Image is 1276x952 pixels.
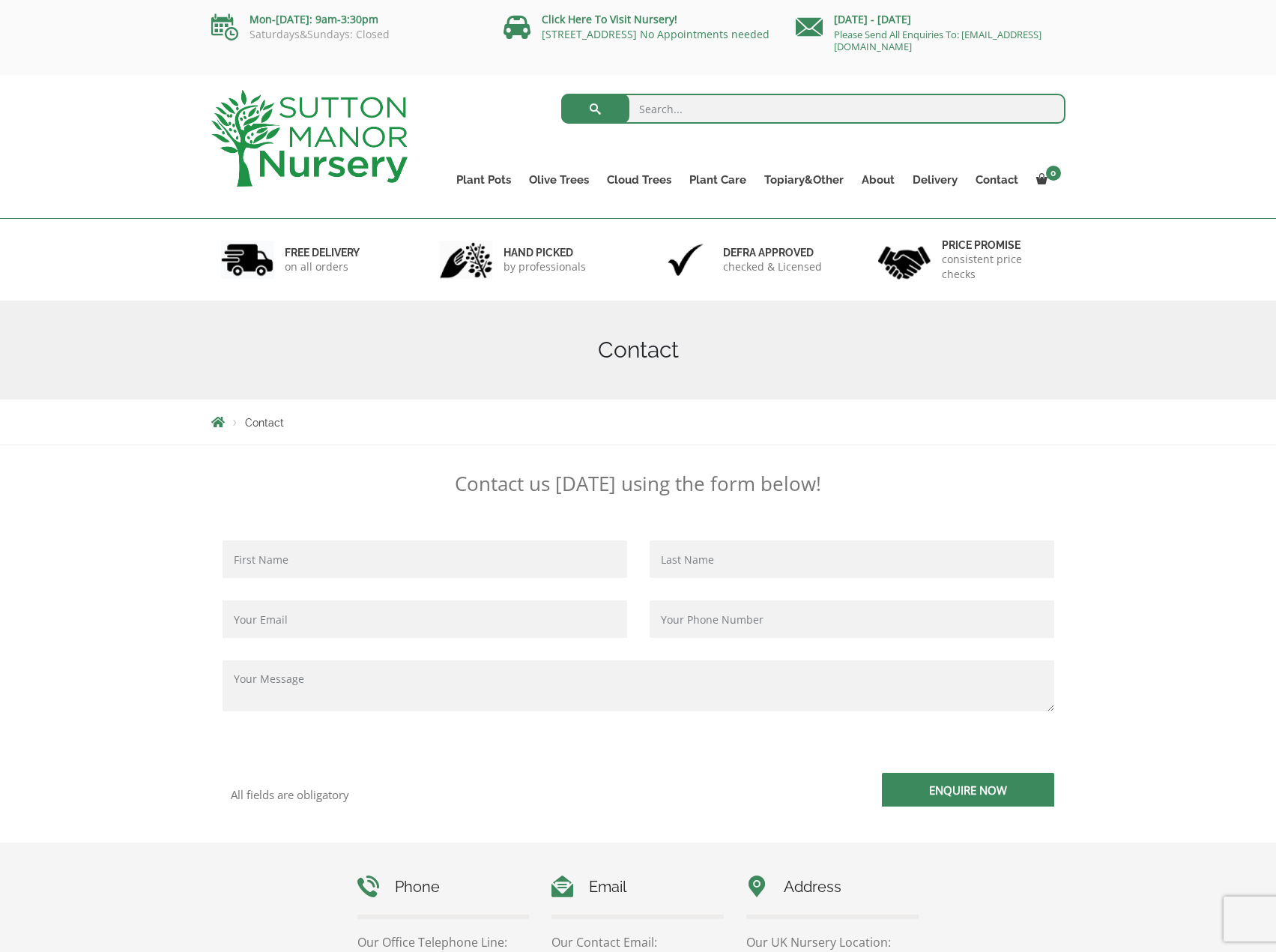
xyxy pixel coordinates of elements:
[211,472,1065,495] p: Contact us [DATE] using the form below!
[211,28,481,40] p: Saturdays&Sundays: Closed
[542,12,677,26] a: Click Here To Visit Nursery!
[882,773,1054,807] input: Enquire Now
[211,540,1065,843] form: Contact form
[746,933,919,951] p: Our UK Nursery Location:
[551,876,724,899] h4: Email
[942,238,1056,252] h6: Price promise
[853,169,904,190] a: About
[211,416,1065,428] nav: Breadcrumbs
[680,169,755,190] a: Plant Care
[285,259,360,274] p: on all orders
[659,241,712,279] img: 3.jpg
[245,417,284,429] span: Contact
[650,600,1054,638] input: Your Phone Number
[440,241,492,279] img: 2.jpg
[542,27,769,41] a: [STREET_ADDRESS] No Appointments needed
[551,933,724,951] p: Our Contact Email:
[223,600,627,638] input: Your Email
[967,169,1027,190] a: Contact
[904,169,967,190] a: Delivery
[223,540,627,578] input: First Name
[561,94,1065,124] input: Search...
[796,10,1065,28] p: [DATE] - [DATE]
[942,252,1056,282] p: consistent price checks
[598,169,680,190] a: Cloud Trees
[221,241,273,279] img: 1.jpg
[504,259,586,274] p: by professionals
[231,788,627,801] p: All fields are obligatory
[211,90,408,187] img: logo
[520,169,598,190] a: Olive Trees
[723,259,822,274] p: checked & Licensed
[1046,166,1061,181] span: 0
[357,933,530,951] p: Our Office Telephone Line:
[285,246,360,259] h6: FREE DELIVERY
[746,876,919,899] h4: Address
[755,169,853,190] a: Topiary&Other
[357,876,530,899] h4: Phone
[211,10,481,28] p: Mon-[DATE]: 9am-3:30pm
[1027,169,1065,190] a: 0
[447,169,520,190] a: Plant Pots
[878,237,931,283] img: 4.jpg
[504,246,586,259] h6: hand picked
[650,540,1054,578] input: Last Name
[723,246,822,259] h6: Defra approved
[834,28,1041,53] a: Please Send All Enquiries To: [EMAIL_ADDRESS][DOMAIN_NAME]
[211,337,1065,364] h1: Contact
